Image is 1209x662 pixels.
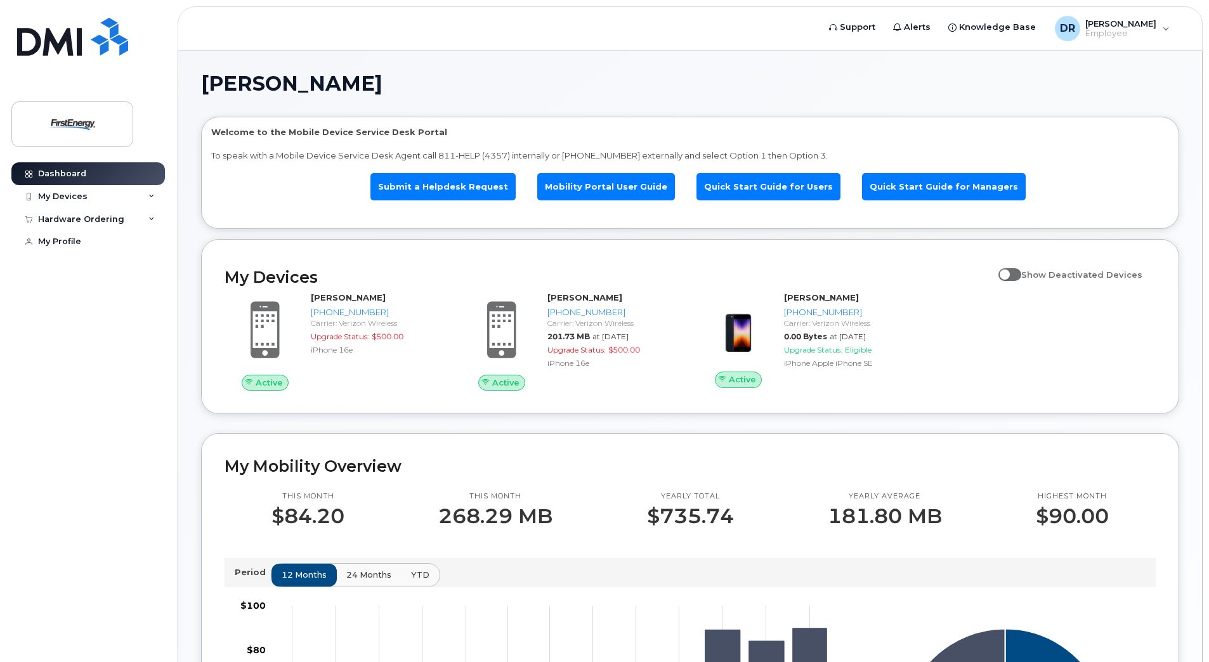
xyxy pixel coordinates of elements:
[729,373,756,386] span: Active
[784,318,914,328] div: Carrier: Verizon Wireless
[784,332,827,341] span: 0.00 Bytes
[256,377,283,389] span: Active
[547,318,677,328] div: Carrier: Verizon Wireless
[211,126,1169,138] p: Welcome to the Mobile Device Service Desk Portal
[547,306,677,318] div: [PHONE_NUMBER]
[225,268,992,287] h2: My Devices
[784,306,914,318] div: [PHONE_NUMBER]
[271,505,344,528] p: $84.20
[201,74,382,93] span: [PERSON_NAME]
[225,457,1156,476] h2: My Mobility Overview
[608,345,640,354] span: $500.00
[784,358,914,368] div: iPhone Apple iPhone SE
[862,173,1026,200] a: Quick Start Guide for Managers
[828,491,942,502] p: Yearly average
[1036,505,1109,528] p: $90.00
[784,345,842,354] span: Upgrade Status:
[698,292,919,388] a: Active[PERSON_NAME][PHONE_NUMBER]Carrier: Verizon Wireless0.00 Bytesat [DATE]Upgrade Status:Eligi...
[346,569,391,581] span: 24 months
[708,298,769,359] img: image20231002-3703462-10zne2t.jpeg
[311,332,369,341] span: Upgrade Status:
[247,644,266,656] tspan: $80
[784,292,859,302] strong: [PERSON_NAME]
[1021,269,1142,280] span: Show Deactivated Devices
[370,173,516,200] a: Submit a Helpdesk Request
[372,332,403,341] span: $500.00
[461,292,683,391] a: Active[PERSON_NAME][PHONE_NUMBER]Carrier: Verizon Wireless201.73 MBat [DATE]Upgrade Status:$500.0...
[547,332,590,341] span: 201.73 MB
[828,505,942,528] p: 181.80 MB
[998,263,1009,273] input: Show Deactivated Devices
[830,332,866,341] span: at [DATE]
[311,318,441,328] div: Carrier: Verizon Wireless
[235,566,271,578] p: Period
[547,345,606,354] span: Upgrade Status:
[1036,491,1109,502] p: Highest month
[311,292,386,302] strong: [PERSON_NAME]
[537,173,675,200] a: Mobility Portal User Guide
[547,292,622,302] strong: [PERSON_NAME]
[438,505,552,528] p: 268.29 MB
[592,332,629,341] span: at [DATE]
[492,377,520,389] span: Active
[271,491,344,502] p: This month
[225,292,446,391] a: Active[PERSON_NAME][PHONE_NUMBER]Carrier: Verizon WirelessUpgrade Status:$500.00iPhone 16e
[311,344,441,355] div: iPhone 16e
[647,491,734,502] p: Yearly total
[696,173,840,200] a: Quick Start Guide for Users
[240,600,266,611] tspan: $100
[845,345,872,354] span: Eligible
[647,505,734,528] p: $735.74
[411,569,429,581] span: YTD
[311,306,441,318] div: [PHONE_NUMBER]
[547,358,677,368] div: iPhone 16e
[438,491,552,502] p: This month
[211,150,1169,162] p: To speak with a Mobile Device Service Desk Agent call 811-HELP (4357) internally or [PHONE_NUMBER...
[1154,607,1199,652] iframe: Messenger Launcher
